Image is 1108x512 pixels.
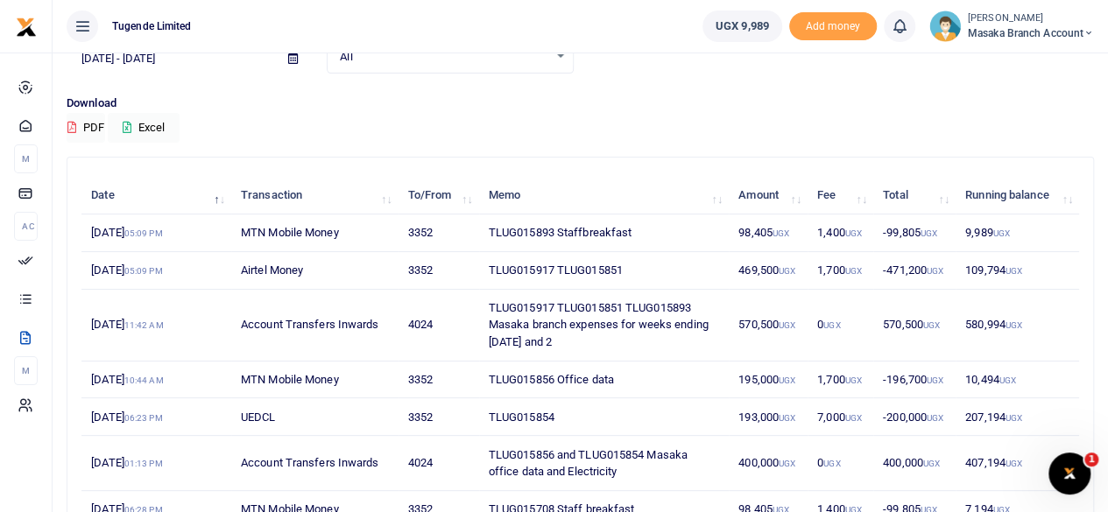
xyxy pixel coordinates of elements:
td: 1,700 [808,252,873,290]
td: 3352 [399,214,479,252]
th: Date: activate to sort column descending [81,177,231,214]
td: Account Transfers Inwards [231,290,399,361]
th: Memo: activate to sort column ascending [479,177,729,214]
td: TLUG015856 Office data [479,361,729,399]
small: UGX [845,266,862,276]
li: Toup your wallet [789,12,877,41]
button: PDF [67,113,105,143]
small: UGX [779,459,795,468]
small: UGX [923,459,940,468]
td: 4024 [399,290,479,361]
td: [DATE] [81,252,231,290]
td: TLUG015893 Staffbreakfast [479,214,729,252]
td: 580,994 [956,290,1079,361]
li: M [14,144,38,173]
td: 400,000 [729,436,808,490]
td: 0 [808,290,873,361]
li: Wallet ballance [695,11,789,42]
td: 109,794 [956,252,1079,290]
td: 193,000 [729,398,808,436]
small: UGX [823,459,840,468]
p: Download [67,95,1094,113]
small: 05:09 PM [124,266,163,276]
small: UGX [1006,320,1022,330]
td: [DATE] [81,398,231,436]
img: profile-user [929,11,961,42]
small: 01:13 PM [124,459,163,468]
td: 469,500 [729,252,808,290]
td: 400,000 [873,436,956,490]
li: M [14,356,38,385]
td: TLUG015856 and TLUG015854 Masaka office data and Electricity [479,436,729,490]
a: UGX 9,989 [702,11,782,42]
th: Total: activate to sort column ascending [873,177,956,214]
small: UGX [921,228,937,238]
td: -200,000 [873,398,956,436]
td: 4024 [399,436,479,490]
td: Airtel Money [231,252,399,290]
img: logo-small [16,17,37,38]
small: UGX [927,266,943,276]
small: UGX [845,413,862,423]
th: Transaction: activate to sort column ascending [231,177,399,214]
td: 3352 [399,398,479,436]
small: UGX [845,375,862,385]
small: UGX [779,266,795,276]
small: 10:44 AM [124,375,164,385]
td: -471,200 [873,252,956,290]
td: [DATE] [81,436,231,490]
td: [DATE] [81,290,231,361]
small: UGX [992,228,1009,238]
td: 0 [808,436,873,490]
span: 1 [1084,452,1098,466]
small: 06:23 PM [124,413,163,423]
small: 05:09 PM [124,228,163,238]
a: logo-small logo-large logo-large [16,19,37,32]
td: [DATE] [81,214,231,252]
small: 11:42 AM [124,320,164,330]
input: select period [67,44,274,74]
td: UEDCL [231,398,399,436]
small: UGX [927,375,943,385]
td: 10,494 [956,361,1079,399]
small: UGX [773,228,789,238]
td: 3352 [399,252,479,290]
small: UGX [923,320,940,330]
th: To/From: activate to sort column ascending [399,177,479,214]
td: -99,805 [873,214,956,252]
td: TLUG015917 TLUG015851 TLUG015893 Masaka branch expenses for weeks ending [DATE] and 2 [479,290,729,361]
td: MTN Mobile Money [231,361,399,399]
th: Fee: activate to sort column ascending [808,177,873,214]
span: All [340,48,547,66]
td: 98,405 [729,214,808,252]
td: 207,194 [956,398,1079,436]
td: TLUG015917 TLUG015851 [479,252,729,290]
a: profile-user [PERSON_NAME] Masaka Branch Account [929,11,1094,42]
th: Running balance: activate to sort column ascending [956,177,1079,214]
td: 3352 [399,361,479,399]
small: UGX [1006,459,1022,468]
td: 1,700 [808,361,873,399]
small: UGX [999,375,1016,385]
button: Excel [108,113,180,143]
td: [DATE] [81,361,231,399]
span: Tugende Limited [105,18,199,34]
span: UGX 9,989 [716,18,769,35]
small: UGX [1006,266,1022,276]
small: UGX [779,375,795,385]
td: 570,500 [873,290,956,361]
iframe: Intercom live chat [1048,452,1090,494]
td: 570,500 [729,290,808,361]
span: Masaka Branch Account [968,25,1094,41]
td: -196,700 [873,361,956,399]
small: [PERSON_NAME] [968,11,1094,26]
small: UGX [927,413,943,423]
span: Add money [789,12,877,41]
small: UGX [1006,413,1022,423]
small: UGX [845,228,862,238]
th: Amount: activate to sort column ascending [729,177,808,214]
td: 407,194 [956,436,1079,490]
td: 1,400 [808,214,873,252]
li: Ac [14,212,38,241]
td: MTN Mobile Money [231,214,399,252]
